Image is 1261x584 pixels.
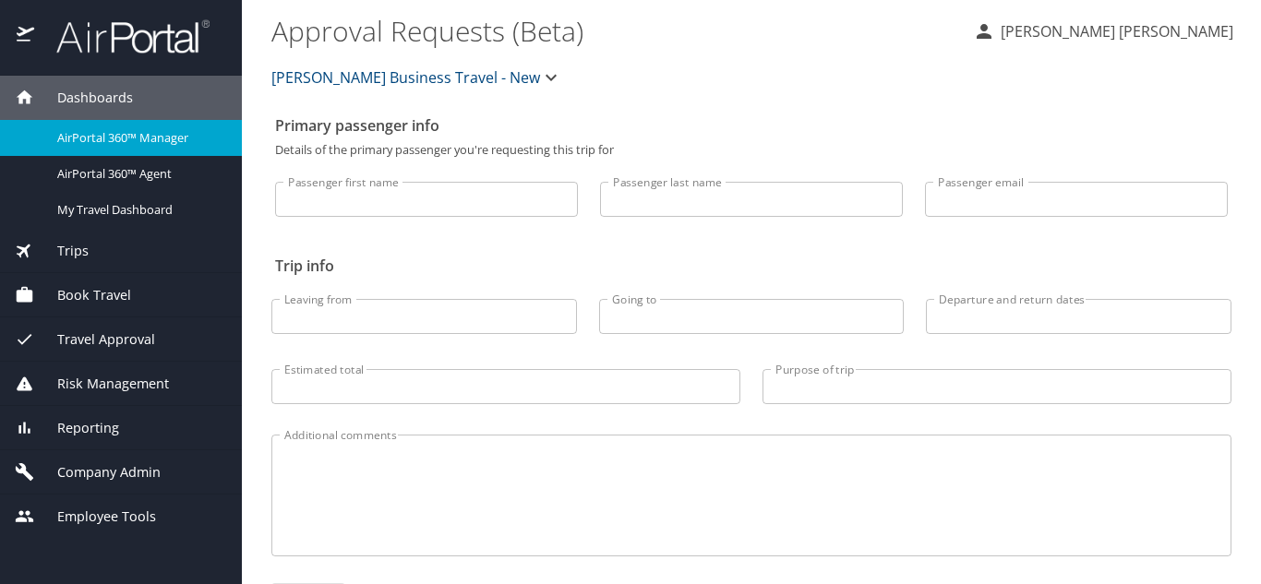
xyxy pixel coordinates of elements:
[57,201,220,219] span: My Travel Dashboard
[34,418,119,438] span: Reporting
[34,329,155,350] span: Travel Approval
[34,88,133,108] span: Dashboards
[275,251,1228,280] h2: Trip info
[271,65,540,90] span: [PERSON_NAME] Business Travel - New
[34,241,89,261] span: Trips
[264,59,570,96] button: [PERSON_NAME] Business Travel - New
[34,507,156,527] span: Employee Tools
[995,20,1233,42] p: [PERSON_NAME] [PERSON_NAME]
[34,285,131,305] span: Book Travel
[57,129,220,147] span: AirPortal 360™ Manager
[275,111,1228,140] h2: Primary passenger info
[34,374,169,394] span: Risk Management
[36,18,210,54] img: airportal-logo.png
[275,144,1228,156] p: Details of the primary passenger you're requesting this trip for
[271,2,958,59] h1: Approval Requests (Beta)
[966,15,1241,48] button: [PERSON_NAME] [PERSON_NAME]
[57,165,220,183] span: AirPortal 360™ Agent
[17,18,36,54] img: icon-airportal.png
[34,462,161,483] span: Company Admin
